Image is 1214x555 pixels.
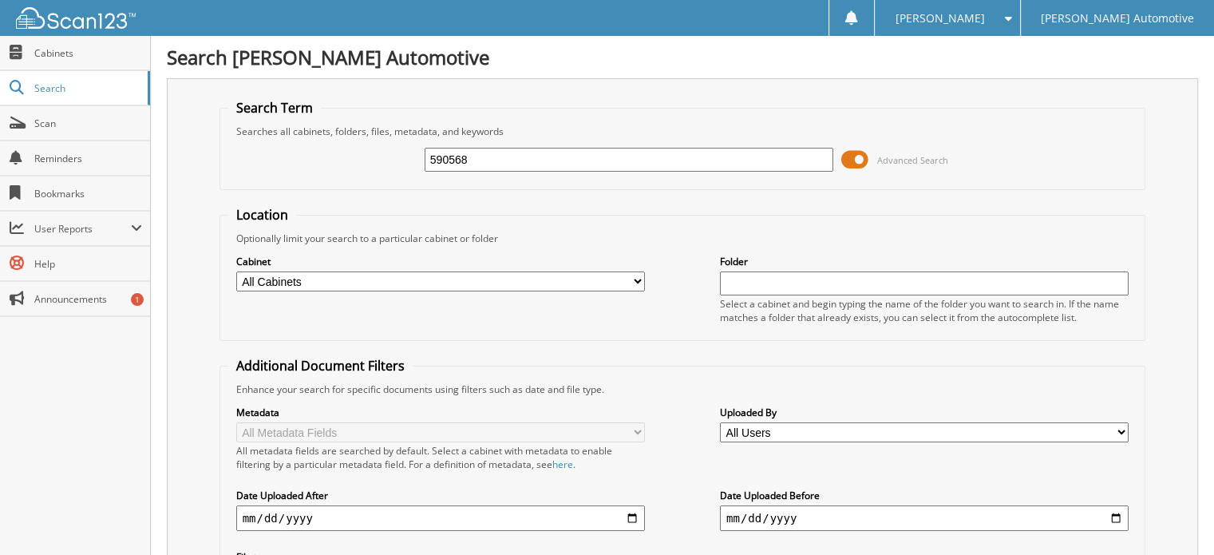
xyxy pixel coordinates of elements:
[131,293,144,306] div: 1
[16,7,136,29] img: scan123-logo-white.svg
[167,44,1198,70] h1: Search [PERSON_NAME] Automotive
[34,187,142,200] span: Bookmarks
[720,297,1129,324] div: Select a cabinet and begin typing the name of the folder you want to search in. If the name match...
[34,46,142,60] span: Cabinets
[236,255,645,268] label: Cabinet
[236,444,645,471] div: All metadata fields are searched by default. Select a cabinet with metadata to enable filtering b...
[1134,478,1214,555] iframe: Chat Widget
[228,232,1137,245] div: Optionally limit your search to a particular cabinet or folder
[34,152,142,165] span: Reminders
[720,489,1129,502] label: Date Uploaded Before
[228,206,296,224] legend: Location
[552,458,573,471] a: here
[34,292,142,306] span: Announcements
[228,99,321,117] legend: Search Term
[236,406,645,419] label: Metadata
[236,505,645,531] input: start
[720,255,1129,268] label: Folder
[1041,14,1194,23] span: [PERSON_NAME] Automotive
[228,383,1137,396] div: Enhance your search for specific documents using filters such as date and file type.
[236,489,645,502] label: Date Uploaded After
[895,14,984,23] span: [PERSON_NAME]
[228,125,1137,138] div: Searches all cabinets, folders, files, metadata, and keywords
[34,117,142,130] span: Scan
[228,357,413,375] legend: Additional Document Filters
[34,81,140,95] span: Search
[34,257,142,271] span: Help
[877,154,948,166] span: Advanced Search
[34,222,131,236] span: User Reports
[720,406,1129,419] label: Uploaded By
[720,505,1129,531] input: end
